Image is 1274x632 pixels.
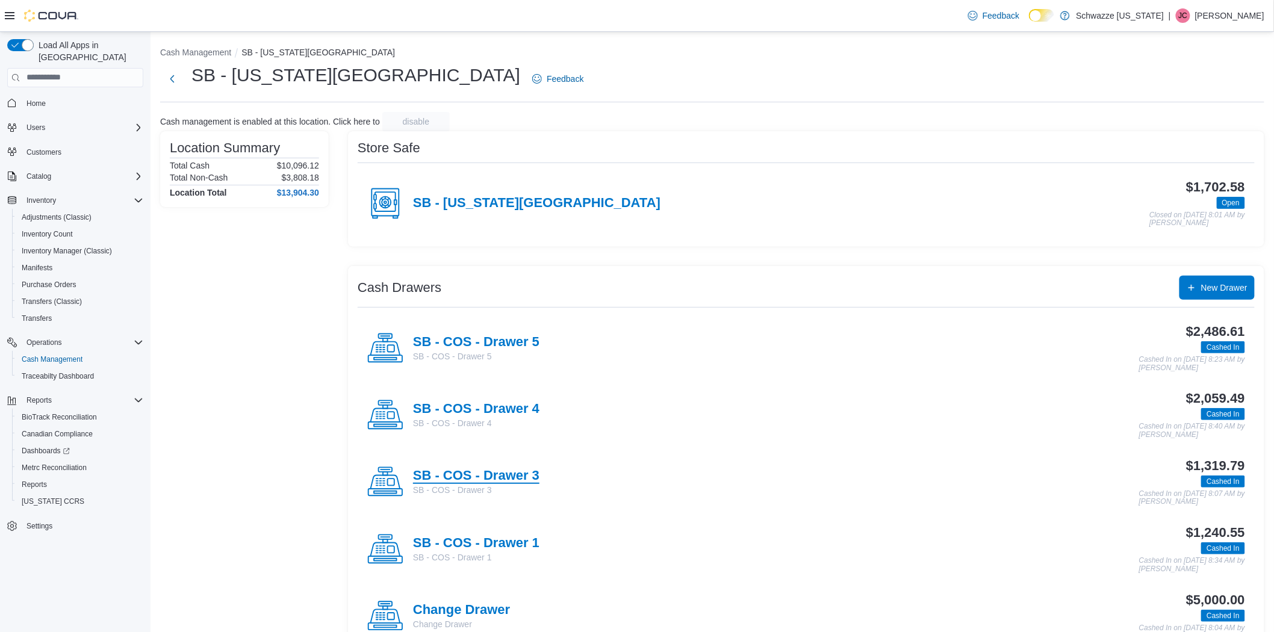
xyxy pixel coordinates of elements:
[160,48,231,57] button: Cash Management
[2,168,148,185] button: Catalog
[22,96,51,111] a: Home
[170,173,228,182] h6: Total Non-Cash
[17,311,143,326] span: Transfers
[1207,476,1240,487] span: Cashed In
[1186,459,1245,473] h3: $1,319.79
[17,244,117,258] a: Inventory Manager (Classic)
[17,227,78,241] a: Inventory Count
[1195,8,1264,23] p: [PERSON_NAME]
[22,297,82,306] span: Transfers (Classic)
[22,393,57,407] button: Reports
[382,112,450,131] button: disable
[22,193,143,208] span: Inventory
[26,99,46,108] span: Home
[2,517,148,534] button: Settings
[22,263,52,273] span: Manifests
[12,459,148,476] button: Metrc Reconciliation
[413,551,539,563] p: SB - COS - Drawer 1
[2,143,148,161] button: Customers
[12,276,148,293] button: Purchase Orders
[2,119,148,136] button: Users
[1169,8,1171,23] p: |
[22,169,56,184] button: Catalog
[17,427,143,441] span: Canadian Compliance
[1076,8,1164,23] p: Schwazze [US_STATE]
[191,63,520,87] h1: SB - [US_STATE][GEOGRAPHIC_DATA]
[22,412,97,422] span: BioTrack Reconciliation
[17,352,87,367] a: Cash Management
[12,226,148,243] button: Inventory Count
[22,335,143,350] span: Operations
[1207,409,1240,420] span: Cashed In
[22,371,94,381] span: Traceabilty Dashboard
[1201,542,1245,554] span: Cashed In
[22,212,92,222] span: Adjustments (Classic)
[22,120,143,135] span: Users
[17,261,143,275] span: Manifests
[17,352,143,367] span: Cash Management
[22,246,112,256] span: Inventory Manager (Classic)
[1201,476,1245,488] span: Cashed In
[277,188,319,197] h4: $13,904.30
[22,519,57,533] a: Settings
[1207,610,1240,621] span: Cashed In
[22,280,76,290] span: Purchase Orders
[1201,408,1245,420] span: Cashed In
[413,603,510,618] h4: Change Drawer
[17,427,98,441] a: Canadian Compliance
[17,294,143,309] span: Transfers (Classic)
[7,90,143,566] nav: Complex example
[17,477,143,492] span: Reports
[413,335,539,350] h4: SB - COS - Drawer 5
[22,480,47,489] span: Reports
[22,193,61,208] button: Inventory
[22,429,93,439] span: Canadian Compliance
[17,460,92,475] a: Metrc Reconciliation
[22,169,143,184] span: Catalog
[22,229,73,239] span: Inventory Count
[17,410,102,424] a: BioTrack Reconciliation
[12,409,148,426] button: BioTrack Reconciliation
[26,172,51,181] span: Catalog
[358,280,441,295] h3: Cash Drawers
[1186,525,1245,540] h3: $1,240.55
[358,141,420,155] h3: Store Safe
[17,244,143,258] span: Inventory Manager (Classic)
[12,243,148,259] button: Inventory Manager (Classic)
[22,497,84,506] span: [US_STATE] CCRS
[413,484,539,496] p: SB - COS - Drawer 3
[22,120,50,135] button: Users
[2,192,148,209] button: Inventory
[170,188,227,197] h4: Location Total
[17,460,143,475] span: Metrc Reconciliation
[160,46,1264,61] nav: An example of EuiBreadcrumbs
[1139,557,1245,573] p: Cashed In on [DATE] 8:34 AM by [PERSON_NAME]
[26,123,45,132] span: Users
[17,210,96,225] a: Adjustments (Classic)
[2,94,148,112] button: Home
[1179,8,1188,23] span: JC
[170,141,280,155] h3: Location Summary
[26,338,62,347] span: Operations
[12,293,148,310] button: Transfers (Classic)
[1029,9,1054,22] input: Dark Mode
[1217,197,1245,209] span: Open
[403,116,429,128] span: disable
[17,494,89,509] a: [US_STATE] CCRS
[12,442,148,459] a: Dashboards
[26,196,56,205] span: Inventory
[34,39,143,63] span: Load All Apps in [GEOGRAPHIC_DATA]
[17,227,143,241] span: Inventory Count
[282,173,319,182] p: $3,808.18
[17,261,57,275] a: Manifests
[1139,490,1245,506] p: Cashed In on [DATE] 8:07 AM by [PERSON_NAME]
[1201,341,1245,353] span: Cashed In
[963,4,1024,28] a: Feedback
[2,334,148,351] button: Operations
[12,209,148,226] button: Adjustments (Classic)
[22,446,70,456] span: Dashboards
[413,468,539,484] h4: SB - COS - Drawer 3
[17,410,143,424] span: BioTrack Reconciliation
[1186,324,1245,339] h3: $2,486.61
